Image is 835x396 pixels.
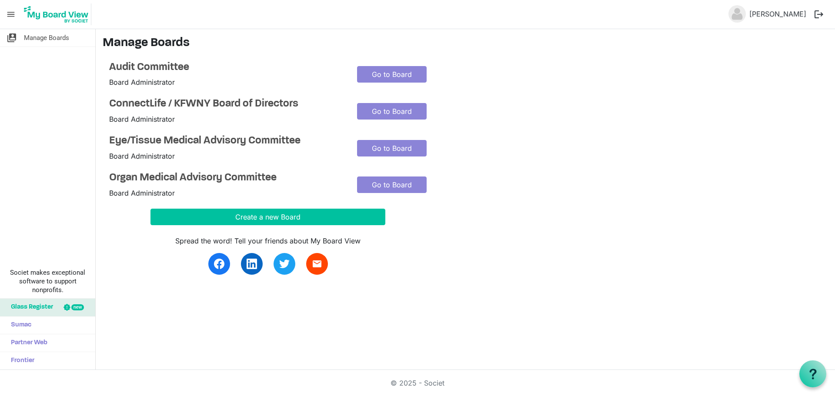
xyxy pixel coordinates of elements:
span: Manage Boards [24,29,69,47]
img: facebook.svg [214,259,224,269]
a: Go to Board [357,103,427,120]
span: Board Administrator [109,115,175,123]
span: Board Administrator [109,152,175,160]
button: logout [810,5,828,23]
a: ConnectLife / KFWNY Board of Directors [109,98,344,110]
div: new [71,304,84,310]
a: Go to Board [357,176,427,193]
a: Go to Board [357,140,427,156]
a: Organ Medical Advisory Committee [109,172,344,184]
span: switch_account [7,29,17,47]
img: twitter.svg [279,259,290,269]
span: Sumac [7,316,31,334]
img: linkedin.svg [247,259,257,269]
a: Go to Board [357,66,427,83]
span: Board Administrator [109,189,175,197]
img: no-profile-picture.svg [728,5,746,23]
span: Glass Register [7,299,53,316]
img: My Board View Logo [21,3,91,25]
div: Spread the word! Tell your friends about My Board View [150,236,385,246]
span: menu [3,6,19,23]
span: Partner Web [7,334,47,352]
a: Eye/Tissue Medical Advisory Committee [109,135,344,147]
a: [PERSON_NAME] [746,5,810,23]
span: Frontier [7,352,34,369]
span: email [312,259,322,269]
span: Societ makes exceptional software to support nonprofits. [4,268,91,294]
a: Audit Committee [109,61,344,74]
a: © 2025 - Societ [391,379,444,387]
a: email [306,253,328,275]
h3: Manage Boards [103,36,828,51]
button: Create a new Board [150,209,385,225]
span: Board Administrator [109,78,175,87]
a: My Board View Logo [21,3,95,25]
